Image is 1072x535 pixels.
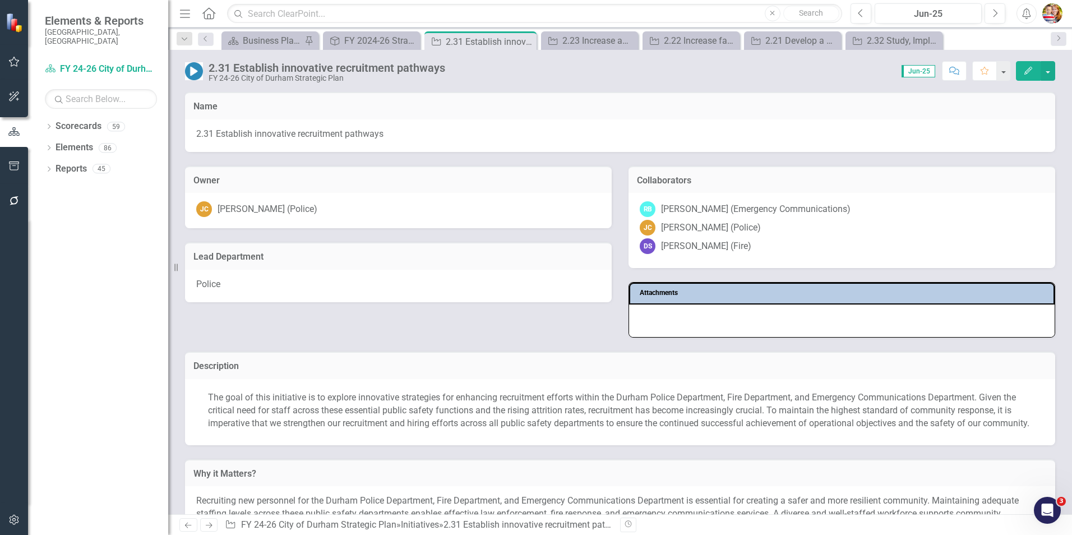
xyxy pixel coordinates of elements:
div: 2.21 Develop a coordinated cycle of joint community safety events [765,34,838,48]
h3: Lead Department [193,252,603,262]
div: JC [196,201,212,217]
div: 2.23 Increase awareness and visibility of the data most important to residents (i.e. dashboards, ... [562,34,635,48]
input: Search Below... [45,89,157,109]
div: Business Plan Status Update [243,34,302,48]
a: FY 24-26 City of Durham Strategic Plan [241,519,396,530]
div: 59 [107,122,125,131]
a: Reports [56,163,87,176]
img: Shari Metcalfe [1042,3,1062,24]
div: Jun-25 [879,7,978,21]
small: [GEOGRAPHIC_DATA], [GEOGRAPHIC_DATA] [45,27,157,46]
div: 2.32 Study, Implement and evaluate retention strategies across public safety agencies [867,34,940,48]
img: In Progress [185,62,203,80]
span: 3 [1057,497,1066,506]
div: 2.22 Increase face to face relationship building by going where residents already are [664,34,737,48]
a: 2.23 Increase awareness and visibility of the data most important to residents (i.e. dashboards, ... [544,34,635,48]
span: Elements & Reports [45,14,157,27]
div: FY 24-26 City of Durham Strategic Plan [209,74,445,82]
a: 2.21 Develop a coordinated cycle of joint community safety events [747,34,838,48]
div: 2.31 Establish innovative recruitment pathways [446,35,534,49]
div: 2.31 Establish innovative recruitment pathways [209,62,445,74]
a: Business Plan Status Update [224,34,302,48]
div: FY 2024-26 Strategic Plan [344,34,417,48]
div: » » [225,519,612,532]
h3: Attachments [640,289,1048,297]
p: The goal of this initiative is to explore innovative strategies for enhancing recruitment efforts... [208,391,1032,430]
div: [PERSON_NAME] (Police) [218,203,317,216]
span: 2.31 Establish innovative recruitment pathways [196,128,1044,141]
div: 45 [93,164,110,174]
img: ClearPoint Strategy [6,13,25,33]
span: Police [196,279,220,289]
div: RB [640,201,655,217]
a: FY 24-26 City of Durham Strategic Plan [45,63,157,76]
a: 2.32 Study, Implement and evaluate retention strategies across public safety agencies [848,34,940,48]
h3: Collaborators [637,176,1047,186]
div: JC [640,220,655,236]
button: Jun-25 [875,3,982,24]
iframe: Intercom live chat [1034,497,1061,524]
div: 86 [99,143,117,153]
a: Initiatives [401,519,439,530]
a: FY 2024-26 Strategic Plan [326,34,417,48]
div: [PERSON_NAME] (Fire) [661,240,751,253]
a: 2.22 Increase face to face relationship building by going where residents already are [645,34,737,48]
div: DS [640,238,655,254]
a: Scorecards [56,120,101,133]
input: Search ClearPoint... [227,4,842,24]
div: 2.31 Establish innovative recruitment pathways [443,519,631,530]
span: Search [799,8,823,17]
h3: Why it Matters? [193,469,1047,479]
span: Jun-25 [902,65,935,77]
div: [PERSON_NAME] (Emergency Communications) [661,203,851,216]
h3: Description [193,361,1047,371]
a: Elements [56,141,93,154]
div: [PERSON_NAME] (Police) [661,222,761,234]
h3: Owner [193,176,603,186]
button: Search [783,6,839,21]
h3: Name [193,102,1047,112]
